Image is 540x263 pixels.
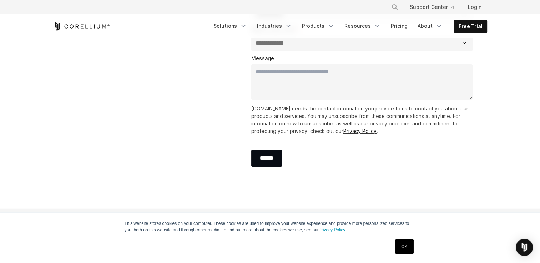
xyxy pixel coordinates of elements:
p: [DOMAIN_NAME] needs the contact information you provide to us to contact you about our products a... [251,105,476,135]
a: About [413,20,447,32]
a: Login [462,1,487,14]
p: This website stores cookies on your computer. These cookies are used to improve your website expe... [125,220,416,233]
div: Navigation Menu [209,20,487,33]
a: Pricing [387,20,412,32]
span: Message [251,55,274,61]
a: Corellium Home [53,22,110,31]
a: Free Trial [454,20,487,33]
a: Privacy Policy. [319,227,346,232]
a: Products [298,20,339,32]
div: Navigation Menu [383,1,487,14]
a: OK [395,239,413,254]
a: Support Center [404,1,459,14]
a: Solutions [209,20,251,32]
div: Open Intercom Messenger [516,239,533,256]
a: Privacy Policy [343,128,377,134]
a: Resources [340,20,385,32]
button: Search [388,1,401,14]
a: Industries [253,20,296,32]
